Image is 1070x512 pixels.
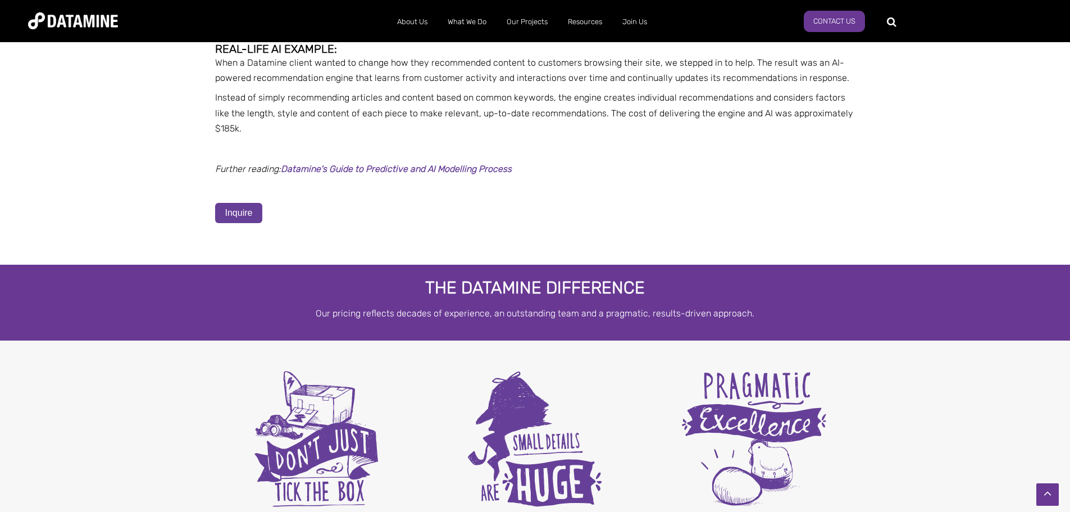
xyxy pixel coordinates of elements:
p: Our pricing reflects decades of experience, an outstanding team and a pragmatic, results-driven a... [215,306,855,321]
span: Further reading: [215,164,512,174]
a: About Us [387,7,438,37]
a: Resources [558,7,612,37]
span: Instead of simply recommending articles and content based on common keywords, the engine creates ... [215,92,853,133]
img: Datamine [28,12,118,29]
a: Datamine's Guide to Predictive and AI Modelling Process [281,164,512,174]
a: Inquire [215,203,263,223]
a: Join Us [612,7,657,37]
span: Real-life AI example: [215,42,337,56]
span: When a Datamine client wanted to change how they recommended content to customers browsing their ... [215,57,849,83]
a: Our Projects [497,7,558,37]
h3: The Datamine difference [215,279,855,297]
a: Contact Us [804,11,865,32]
a: What We Do [438,7,497,37]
